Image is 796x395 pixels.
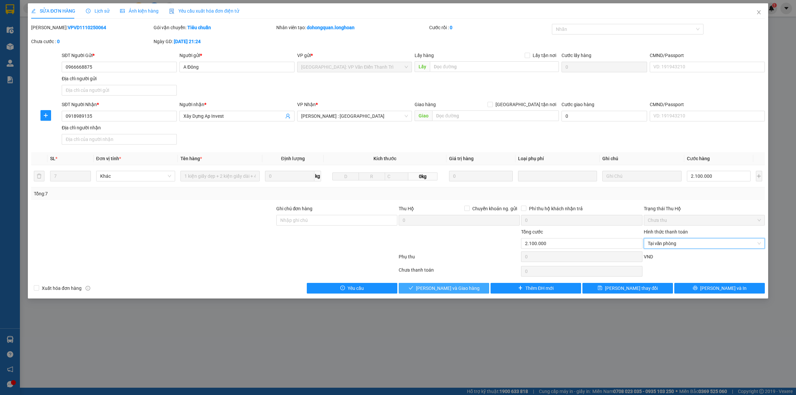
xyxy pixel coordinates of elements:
button: plus [756,171,762,181]
span: Phí thu hộ khách nhận trả [526,205,585,212]
b: 0 [57,39,60,44]
span: save [598,286,602,291]
div: Người gửi [179,52,295,59]
span: edit [31,9,36,13]
div: Người nhận [179,101,295,108]
input: C [385,172,409,180]
span: plus [41,113,51,118]
input: Ghi Chú [602,171,681,181]
span: [PERSON_NAME] và Giao hàng [416,285,480,292]
span: Chưa thu [648,215,761,225]
span: picture [120,9,125,13]
span: plus [518,286,523,291]
span: Lấy tận nơi [530,52,559,59]
input: D [332,172,359,180]
button: Close [750,3,768,22]
label: Ghi chú đơn hàng [276,206,313,211]
span: printer [693,286,697,291]
span: VP Nhận [297,102,316,107]
span: close [756,10,762,15]
input: Địa chỉ của người gửi [62,85,177,96]
img: icon [169,9,174,14]
input: Dọc đường [432,110,559,121]
div: Trạng thái Thu Hộ [644,205,765,212]
span: Thu Hộ [399,206,414,211]
span: Tại văn phòng [648,238,761,248]
input: 0 [449,171,513,181]
button: plusThêm ĐH mới [491,283,581,294]
span: SL [50,156,55,161]
div: [PERSON_NAME]: [31,24,152,31]
button: printer[PERSON_NAME] và In [674,283,765,294]
span: Tổng cước [521,229,543,234]
div: Gói vận chuyển: [154,24,275,31]
span: user-add [285,113,291,119]
div: Chưa cước : [31,38,152,45]
span: Tên hàng [180,156,202,161]
label: Cước lấy hàng [562,53,591,58]
span: [PERSON_NAME] và In [700,285,747,292]
button: save[PERSON_NAME] thay đổi [582,283,673,294]
div: Địa chỉ người nhận [62,124,177,131]
span: clock-circle [86,9,91,13]
div: SĐT Người Nhận [62,101,177,108]
b: [DATE] 21:24 [174,39,201,44]
div: Chưa thanh toán [398,266,520,278]
span: Giá trị hàng [449,156,474,161]
div: Ngày GD: [154,38,275,45]
span: Hồ Chí Minh : Kho Quận 12 [301,111,408,121]
input: VD: Bàn, Ghế [180,171,259,181]
span: [PERSON_NAME] thay đổi [605,285,658,292]
span: Lấy hàng [415,53,434,58]
input: R [359,172,385,180]
span: Khác [100,171,171,181]
div: CMND/Passport [650,52,765,59]
span: [GEOGRAPHIC_DATA] tận nơi [493,101,559,108]
input: Ghi chú đơn hàng [276,215,397,226]
span: 0kg [408,172,437,180]
button: check[PERSON_NAME] và Giao hàng [399,283,489,294]
span: kg [314,171,321,181]
div: SĐT Người Gửi [62,52,177,59]
input: Địa chỉ của người nhận [62,134,177,145]
input: Dọc đường [430,61,559,72]
b: Tiêu chuẩn [187,25,211,30]
div: CMND/Passport [650,101,765,108]
div: VP gửi [297,52,412,59]
button: exclamation-circleYêu cầu [307,283,397,294]
button: plus [40,110,51,121]
b: 0 [450,25,452,30]
button: delete [34,171,44,181]
div: Cước rồi : [429,24,550,31]
span: Hà Nội: VP Văn Điển Thanh Trì [301,62,408,72]
span: VND [644,254,653,259]
span: SỬA ĐƠN HÀNG [31,8,75,14]
th: Loại phụ phí [515,152,600,165]
span: Chuyển khoản ng. gửi [470,205,520,212]
span: Kích thước [373,156,396,161]
span: info-circle [86,286,90,291]
span: Yêu cầu xuất hóa đơn điện tử [169,8,239,14]
th: Ghi chú [600,152,684,165]
span: Lịch sử [86,8,109,14]
div: Nhân viên tạo: [276,24,428,31]
span: Yêu cầu [348,285,364,292]
span: Giao [415,110,432,121]
span: exclamation-circle [340,286,345,291]
div: Địa chỉ người gửi [62,75,177,82]
input: Cước lấy hàng [562,62,647,72]
label: Cước giao hàng [562,102,594,107]
span: Giao hàng [415,102,436,107]
div: Tổng: 7 [34,190,307,197]
span: Lấy [415,61,430,72]
input: Cước giao hàng [562,111,647,121]
span: Cước hàng [687,156,710,161]
span: Xuất hóa đơn hàng [39,285,84,292]
span: Đơn vị tính [96,156,121,161]
span: Ảnh kiện hàng [120,8,159,14]
div: Phụ thu [398,253,520,265]
label: Hình thức thanh toán [644,229,688,234]
span: Thêm ĐH mới [525,285,554,292]
span: Định lượng [281,156,305,161]
b: dohongquan.longhoan [307,25,355,30]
